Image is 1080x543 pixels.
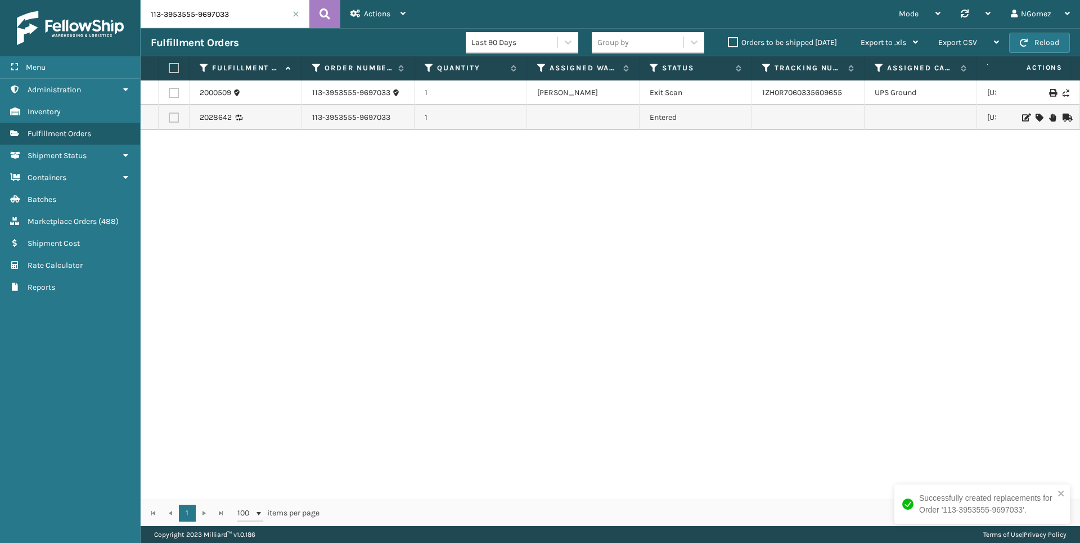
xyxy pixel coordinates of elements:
[98,217,119,226] span: ( 488 )
[527,80,640,105] td: [PERSON_NAME]
[1063,89,1069,97] i: Never Shipped
[312,112,390,123] a: 113-3953555-9697033
[28,282,55,292] span: Reports
[728,38,837,47] label: Orders to be shipped [DATE]
[640,80,752,105] td: Exit Scan
[1022,114,1029,122] i: Edit
[1057,489,1065,500] button: close
[662,63,730,73] label: Status
[1036,114,1042,122] i: Assign Carrier and Warehouse
[28,107,61,116] span: Inventory
[364,9,390,19] span: Actions
[865,80,977,105] td: UPS Ground
[437,63,505,73] label: Quantity
[200,112,232,123] a: 2028642
[415,105,527,130] td: 1
[775,63,843,73] label: Tracking Number
[919,492,1054,516] div: Successfully created replacements for Order '113-3953555-9697033'.
[28,239,80,248] span: Shipment Cost
[887,63,955,73] label: Assigned Carrier Service
[212,63,280,73] label: Fulfillment Order Id
[28,195,56,204] span: Batches
[991,59,1069,77] span: Actions
[28,129,91,138] span: Fulfillment Orders
[762,88,842,97] a: 1ZH0R7060335609655
[17,11,124,45] img: logo
[151,36,238,50] h3: Fulfillment Orders
[179,505,196,522] a: 1
[335,508,1068,519] div: 1 - 2 of 2 items
[200,87,231,98] a: 2000509
[28,151,87,160] span: Shipment Status
[1009,33,1070,53] button: Reload
[1063,114,1069,122] i: Mark as Shipped
[938,38,977,47] span: Export CSV
[550,63,618,73] label: Assigned Warehouse
[471,37,559,48] div: Last 90 Days
[325,63,393,73] label: Order Number
[861,38,906,47] span: Export to .xls
[415,80,527,105] td: 1
[237,508,254,519] span: 100
[28,85,81,95] span: Administration
[312,87,390,98] a: 113-3953555-9697033
[597,37,629,48] div: Group by
[28,217,97,226] span: Marketplace Orders
[28,261,83,270] span: Rate Calculator
[28,173,66,182] span: Containers
[640,105,752,130] td: Entered
[26,62,46,72] span: Menu
[237,505,319,522] span: items per page
[1049,89,1056,97] i: Print Label
[1049,114,1056,122] i: On Hold
[899,9,919,19] span: Mode
[154,526,255,543] p: Copyright 2023 Milliard™ v 1.0.186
